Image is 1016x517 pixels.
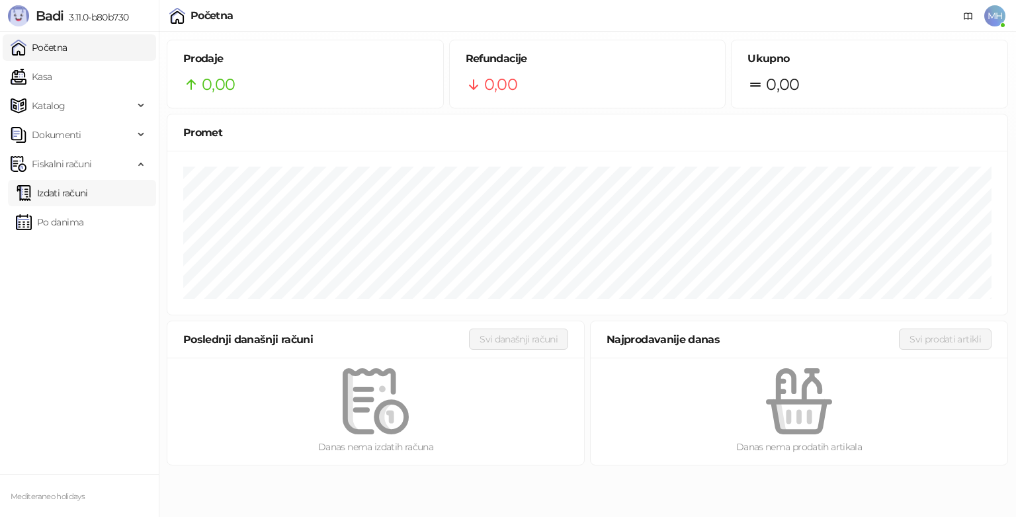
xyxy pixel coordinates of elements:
button: Svi današnji računi [469,329,568,350]
a: Dokumentacija [958,5,979,26]
h5: Refundacije [466,51,710,67]
h5: Ukupno [747,51,992,67]
div: Poslednji današnji računi [183,331,469,348]
span: 3.11.0-b80b730 [63,11,128,23]
a: Kasa [11,63,52,90]
div: Danas nema prodatih artikala [612,440,986,454]
img: Logo [8,5,29,26]
div: Najprodavanije danas [607,331,899,348]
span: Fiskalni računi [32,151,91,177]
span: 0,00 [202,72,235,97]
span: Badi [36,8,63,24]
span: 0,00 [484,72,517,97]
span: Katalog [32,93,65,119]
a: Izdati računi [16,180,88,206]
span: Dokumenti [32,122,81,148]
h5: Prodaje [183,51,427,67]
a: Po danima [16,209,83,235]
span: 0,00 [766,72,799,97]
div: Početna [190,11,233,21]
small: Mediteraneo holidays [11,492,85,501]
span: MH [984,5,1005,26]
div: Promet [183,124,992,141]
button: Svi prodati artikli [899,329,992,350]
div: Danas nema izdatih računa [189,440,563,454]
a: Početna [11,34,67,61]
